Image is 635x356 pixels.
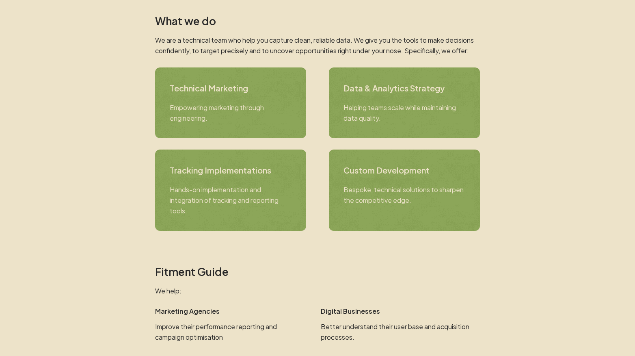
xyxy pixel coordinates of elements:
[155,321,305,343] p: Improve their performance reporting and campaign optimisation
[170,164,292,176] h3: Tracking Implementations
[155,286,480,296] p: We help:
[155,15,480,28] h2: What we do
[155,306,305,317] p: Marketing Agencies
[170,82,292,94] h3: Technical Marketing
[343,164,465,176] h3: Custom Development
[343,82,465,94] h3: Data & Analytics Strategy
[343,185,465,206] p: Bespoke, technical solutions to sharpen the competitive edge.
[155,35,480,56] p: We are a technical team who help you capture clean, reliable data. We give you the tools to make ...
[170,102,292,124] p: Empowering marketing through engineering.
[343,102,465,124] p: Helping teams scale while maintaining data quality.
[321,321,470,343] p: Better understand their user base and acquisition processes.
[170,185,292,216] p: Hands-on implementation and integration of tracking and reporting tools.
[155,265,480,278] h2: Fitment Guide
[321,306,470,317] p: Digital Businesses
